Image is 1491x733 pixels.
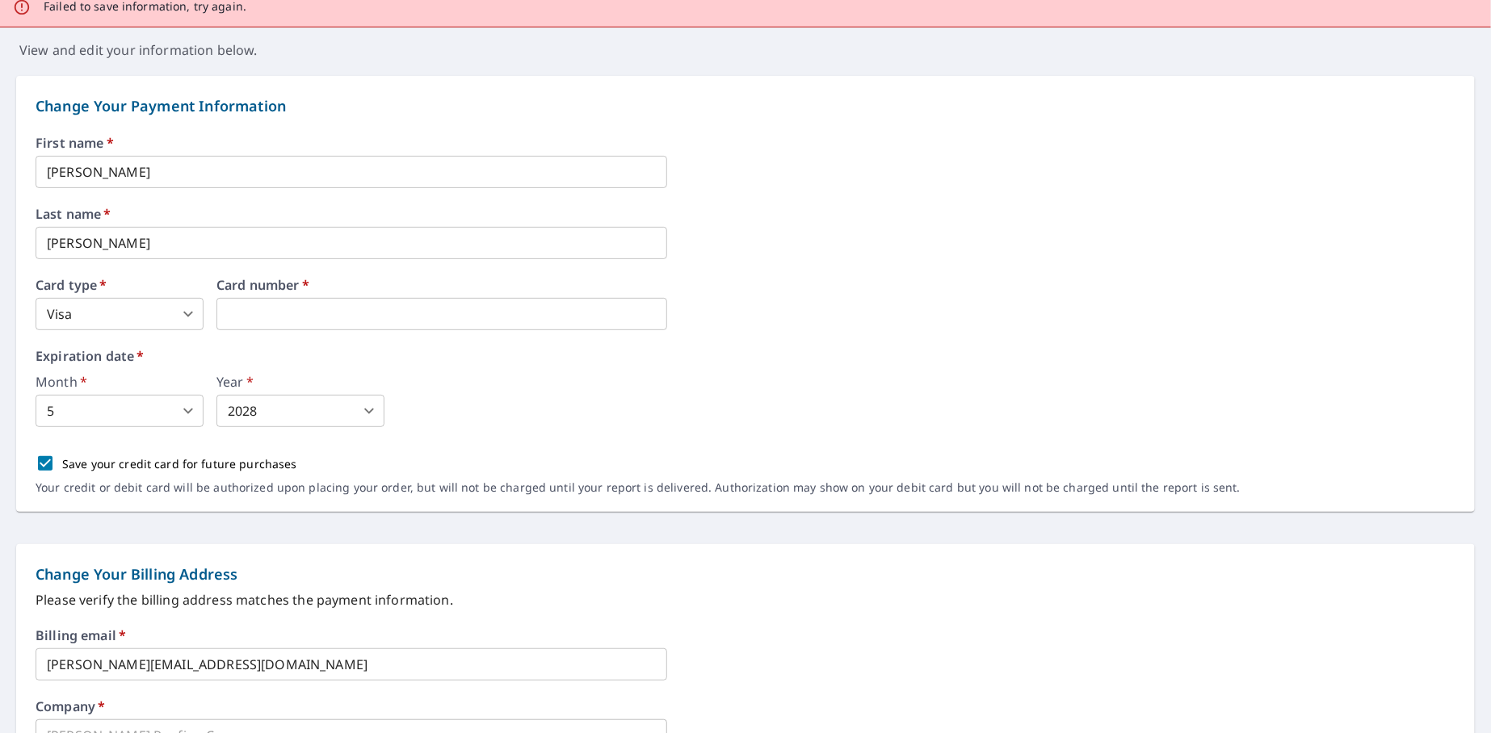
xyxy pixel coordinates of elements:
[36,350,1455,362] label: Expiration date
[36,375,204,388] label: Month
[36,480,1241,495] p: Your credit or debit card will be authorized upon placing your order, but will not be charged unt...
[36,207,1455,220] label: Last name
[216,298,667,330] iframe: secure payment field
[36,563,1455,585] p: Change Your Billing Address
[216,279,667,291] label: Card number
[36,95,1455,117] p: Change Your Payment Information
[36,629,126,642] label: Billing email
[216,375,384,388] label: Year
[36,298,204,330] div: Visa
[36,136,1455,149] label: First name
[216,395,384,427] div: 2028
[36,700,105,713] label: Company
[36,279,204,291] label: Card type
[36,590,1455,609] p: Please verify the billing address matches the payment information.
[36,395,204,427] div: 5
[62,455,297,472] p: Save your credit card for future purchases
